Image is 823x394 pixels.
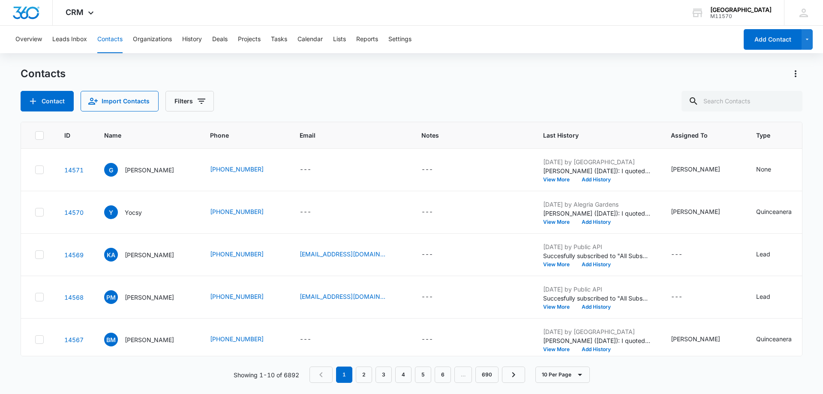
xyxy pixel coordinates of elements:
p: [PERSON_NAME] ([DATE]): I quoted the client $6,500 plus tax (Rose Gold) and $11,400 (French) for ... [543,209,650,218]
span: Email [300,131,388,140]
div: --- [421,250,433,260]
div: Name - Perla Marston - Select to Edit Field [104,290,189,304]
button: Settings [388,26,411,53]
p: [PERSON_NAME] [125,165,174,174]
p: [PERSON_NAME] ([DATE]): I quoted the client $4,500 plus tax (Rose Gold PKG) and $7,400 plus tax (... [543,166,650,175]
p: [PERSON_NAME] [125,250,174,259]
a: Page 4 [395,367,411,383]
div: Name - Yocsy - Select to Edit Field [104,205,157,219]
span: KA [104,248,118,262]
a: [PHONE_NUMBER] [210,292,264,301]
div: Phone - (832) 367-9764 - Select to Edit Field [210,334,279,345]
div: Name - Kimberly Ayala - Select to Edit Field [104,248,189,262]
a: Page 690 [475,367,499,383]
em: 1 [336,367,352,383]
span: Type [756,131,795,140]
div: Lead [756,292,770,301]
div: Type - None - Select to Edit Field [756,165,787,175]
button: View More [543,304,576,310]
a: [EMAIL_ADDRESS][DOMAIN_NAME] [300,250,385,259]
div: Email - - Select to Edit Field [300,207,327,217]
button: Contacts [97,26,123,53]
div: Lead [756,250,770,259]
span: Assigned To [671,131,723,140]
div: Assigned To - - Select to Edit Field [671,250,698,260]
div: Notes - - Select to Edit Field [421,250,448,260]
a: Page 6 [435,367,451,383]
button: Leads Inbox [52,26,87,53]
button: Add Contact [21,91,74,111]
span: Y [104,205,118,219]
p: Succesfully subscribed to "All Subscribers". [543,251,650,260]
p: [DATE] by [GEOGRAPHIC_DATA] [543,157,650,166]
a: Page 5 [415,367,431,383]
p: [PERSON_NAME] ([DATE]): I quoted the client $9,500 (Paris Package) and $13,500 (French Package) s... [543,336,650,345]
div: Email - - Select to Edit Field [300,334,327,345]
div: [PERSON_NAME] [671,334,720,343]
div: --- [421,292,433,302]
button: Add History [576,177,617,182]
p: [PERSON_NAME] [125,335,174,344]
button: View More [543,262,576,267]
div: --- [421,207,433,217]
span: Notes [421,131,523,140]
div: Quinceanera [756,207,792,216]
span: Name [104,131,177,140]
button: History [182,26,202,53]
a: Navigate to contact details page for Kimberly Ayala [64,251,84,259]
a: Page 2 [356,367,372,383]
a: Navigate to contact details page for Yocsy [64,209,84,216]
button: Tasks [271,26,287,53]
a: [EMAIL_ADDRESS][DOMAIN_NAME] [300,292,385,301]
span: ID [64,131,71,140]
div: account id [710,13,772,19]
h1: Contacts [21,67,66,80]
button: Import Contacts [81,91,159,111]
div: Notes - - Select to Edit Field [421,292,448,302]
div: Email - perlamarston2410@outlook.com - Select to Edit Field [300,292,401,302]
button: Filters [165,91,214,111]
div: --- [671,250,682,260]
button: Reports [356,26,378,53]
div: --- [300,207,311,217]
span: BM [104,333,118,346]
a: [PHONE_NUMBER] [210,207,264,216]
div: Phone - (346) 219-4604 - Select to Edit Field [210,207,279,217]
a: Navigate to contact details page for Perla Marston [64,294,84,301]
p: [DATE] by Public API [543,242,650,251]
div: Type - Quinceanera - Select to Edit Field [756,334,807,345]
div: Quinceanera [756,334,792,343]
p: [DATE] by Public API [543,285,650,294]
div: Phone - (713) 412-9812 - Select to Edit Field [210,292,279,302]
div: Email - - Select to Edit Field [300,165,327,175]
div: --- [671,292,682,302]
button: Projects [238,26,261,53]
div: Email - oscardarla94@gmail.com - Select to Edit Field [300,250,401,260]
button: Overview [15,26,42,53]
div: Assigned To - Cynthia Peraza - Select to Edit Field [671,334,736,345]
div: [PERSON_NAME] [671,207,720,216]
div: --- [421,165,433,175]
button: Actions [789,67,802,81]
div: Name - Blanca Mendoza - Select to Edit Field [104,333,189,346]
a: Navigate to contact details page for Blanca Mendoza [64,336,84,343]
button: Deals [212,26,228,53]
span: PM [104,290,118,304]
button: Add History [576,304,617,310]
button: 10 Per Page [535,367,590,383]
div: [PERSON_NAME] [671,165,720,174]
span: G [104,163,118,177]
span: CRM [66,8,84,17]
div: Type - Quinceanera - Select to Edit Field [756,207,807,217]
div: Name - Gladis - Select to Edit Field [104,163,189,177]
button: Add Contact [744,29,802,50]
button: Add History [576,347,617,352]
a: Next Page [502,367,525,383]
button: View More [543,177,576,182]
a: Page 3 [375,367,392,383]
div: Phone - (713) 597-1783 - Select to Edit Field [210,250,279,260]
p: Succesfully subscribed to "All Subscribers". [543,294,650,303]
div: --- [421,334,433,345]
div: Assigned To - Cynthia Peraza - Select to Edit Field [671,165,736,175]
button: Organizations [133,26,172,53]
